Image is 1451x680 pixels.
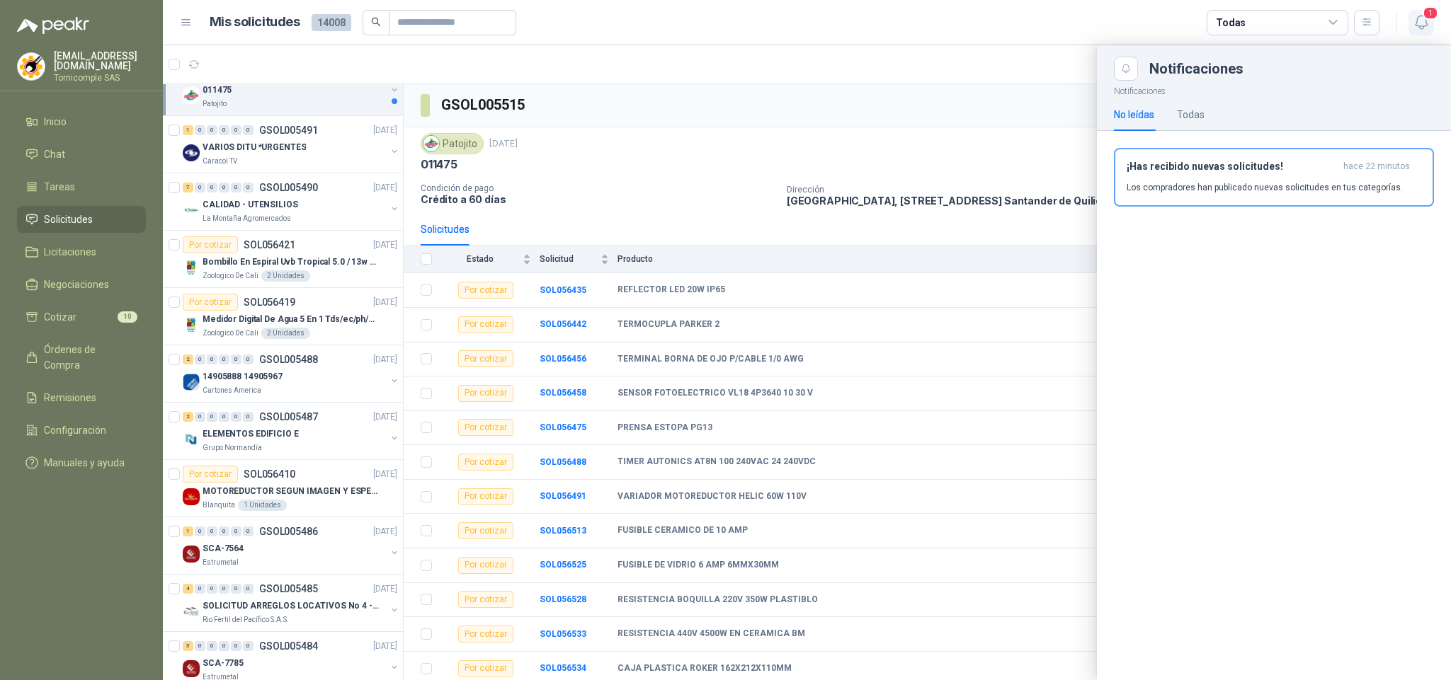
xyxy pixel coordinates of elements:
span: Remisiones [44,390,96,405]
span: Chat [44,146,65,162]
div: Notificaciones [1149,62,1434,76]
button: 1 [1409,10,1434,35]
span: Licitaciones [44,244,96,260]
button: Close [1114,57,1138,81]
a: Tareas [17,173,146,200]
div: No leídas [1114,107,1154,122]
span: Configuración [44,422,106,438]
p: Tornicomple SAS [54,74,146,82]
span: Tareas [44,179,75,195]
span: 14008 [312,14,351,31]
a: Manuales y ayuda [17,449,146,476]
a: Configuración [17,417,146,444]
div: Todas [1216,15,1246,30]
span: Órdenes de Compra [44,342,132,373]
img: Company Logo [18,53,45,80]
span: search [371,17,381,27]
p: [EMAIL_ADDRESS][DOMAIN_NAME] [54,51,146,71]
span: Solicitudes [44,212,93,227]
a: Cotizar10 [17,304,146,330]
span: Cotizar [44,309,76,325]
span: 10 [118,311,137,323]
a: Chat [17,141,146,168]
h3: ¡Has recibido nuevas solicitudes! [1127,161,1338,173]
span: 1 [1423,6,1438,20]
a: Órdenes de Compra [17,336,146,379]
a: Solicitudes [17,206,146,233]
span: Manuales y ayuda [44,455,125,471]
span: Inicio [44,114,67,129]
a: Inicio [17,108,146,135]
h1: Mis solicitudes [210,12,300,33]
p: Notificaciones [1097,81,1451,98]
img: Logo peakr [17,17,89,34]
a: Remisiones [17,384,146,411]
p: Los compradores han publicado nuevas solicitudes en tus categorías. [1127,181,1403,194]
a: Licitaciones [17,238,146,265]
span: hace 22 minutos [1343,161,1410,173]
span: Negociaciones [44,277,109,292]
a: Negociaciones [17,271,146,298]
div: Todas [1177,107,1205,122]
button: ¡Has recibido nuevas solicitudes!hace 22 minutos Los compradores han publicado nuevas solicitudes... [1114,148,1434,207]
